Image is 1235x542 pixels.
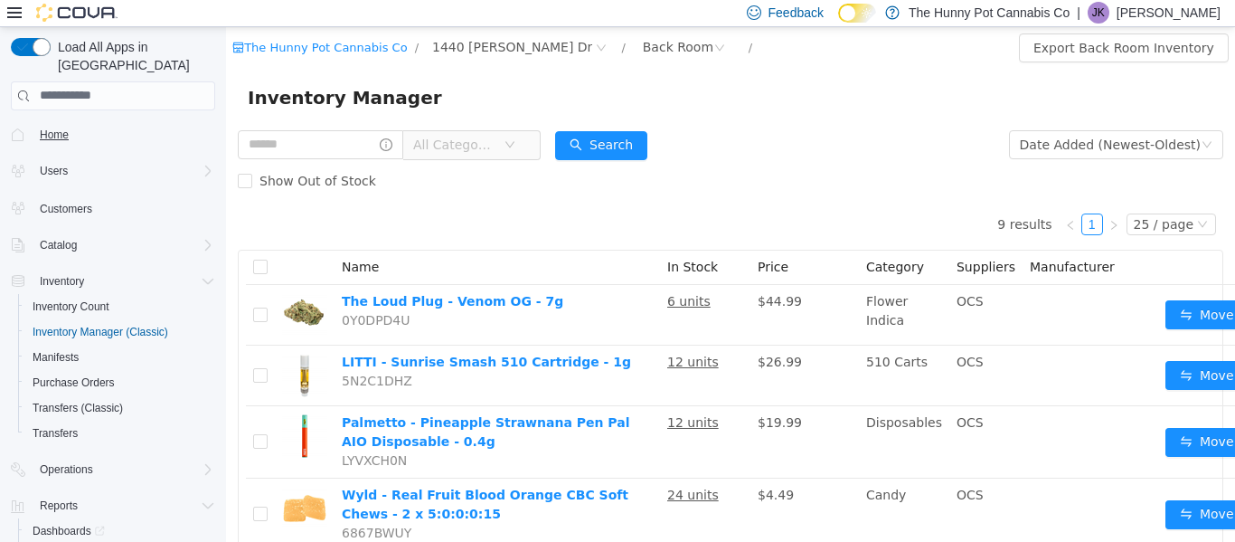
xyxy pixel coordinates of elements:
[25,296,215,318] span: Inventory Count
[4,457,222,482] button: Operations
[855,186,877,208] li: 1
[18,421,222,446] button: Transfers
[33,459,215,480] span: Operations
[731,461,758,475] span: OCS
[40,164,68,178] span: Users
[36,4,118,22] img: Cova
[25,321,215,343] span: Inventory Manager (Classic)
[116,233,153,247] span: Name
[877,186,899,208] li: Next Page
[40,499,78,513] span: Reports
[25,397,215,419] span: Transfers (Classic)
[939,334,1023,363] button: icon: swapMove
[838,23,839,24] span: Dark Mode
[1092,2,1105,24] span: JK
[26,147,157,161] span: Show Out of Stock
[25,372,122,394] a: Purchase Orders
[532,267,576,281] span: $44.99
[1117,2,1221,24] p: [PERSON_NAME]
[939,401,1023,430] button: icon: swapMove
[976,112,986,125] i: icon: down
[794,104,975,131] div: Date Added (Newest-Oldest)
[939,273,1023,302] button: icon: swapMove
[25,520,112,542] a: Dashboards
[18,370,222,395] button: Purchase Orders
[4,233,222,258] button: Catalog
[908,187,967,207] div: 25 / page
[33,495,215,517] span: Reports
[33,325,168,339] span: Inventory Manager (Classic)
[731,267,758,281] span: OCS
[731,388,758,403] span: OCS
[6,14,18,26] i: icon: shop
[441,461,493,475] u: 24 units
[441,267,485,281] u: 6 units
[33,123,215,146] span: Home
[329,104,421,133] button: icon: searchSearch
[278,112,289,125] i: icon: down
[25,423,85,444] a: Transfers
[1088,2,1109,24] div: James Keighan
[856,187,876,207] a: 1
[154,111,166,124] i: icon: info-circle
[771,186,825,208] li: 9 results
[18,319,222,345] button: Inventory Manager (Classic)
[33,401,123,415] span: Transfers (Classic)
[6,14,181,27] a: icon: shopThe Hunny Pot Cannabis Co
[116,328,405,342] a: LITTI - Sunrise Smash 510 Cartridge - 1g
[33,495,85,517] button: Reports
[206,10,366,30] span: 1440 Quinn Dr
[441,233,492,247] span: In Stock
[523,14,526,27] span: /
[882,193,893,204] i: icon: right
[633,258,723,319] td: Flower Indica
[834,186,855,208] li: Previous Page
[640,233,698,247] span: Category
[839,193,850,204] i: icon: left
[33,198,99,220] a: Customers
[395,14,399,27] span: /
[56,386,101,432] img: Palmetto - Pineapple Strawnana Pen Pal AIO Disposable - 0.4g hero shot
[33,459,100,480] button: Operations
[187,109,269,127] span: All Categories
[56,459,101,504] img: Wyld - Real Fruit Blood Orange CBC Soft Chews - 2 x 5:0:0:0:15 hero shot
[116,426,181,441] span: LYVXCH0N
[33,376,115,390] span: Purchase Orders
[25,347,215,368] span: Manifests
[25,347,86,368] a: Manifests
[25,520,215,542] span: Dashboards
[40,238,77,252] span: Catalog
[838,4,876,23] input: Dark Mode
[4,121,222,147] button: Home
[22,56,227,85] span: Inventory Manager
[116,388,403,422] a: Palmetto - Pineapple Strawnana Pen Pal AIO Disposable - 0.4g
[532,388,576,403] span: $19.99
[804,233,889,247] span: Manufacturer
[40,128,69,142] span: Home
[116,499,185,513] span: 6867BWUY
[633,379,723,452] td: Disposables
[25,423,215,444] span: Transfers
[4,493,222,518] button: Reports
[4,269,222,294] button: Inventory
[33,350,79,365] span: Manifests
[731,233,789,247] span: Suppliers
[33,160,75,182] button: Users
[33,300,109,314] span: Inventory Count
[40,462,93,477] span: Operations
[33,426,78,441] span: Transfers
[532,233,562,247] span: Price
[33,160,215,182] span: Users
[1077,2,1080,24] p: |
[33,196,215,219] span: Customers
[18,395,222,421] button: Transfers (Classic)
[25,372,215,394] span: Purchase Orders
[25,296,117,318] a: Inventory Count
[793,6,1003,35] button: Export Back Room Inventory
[25,397,130,419] a: Transfers (Classic)
[417,6,487,33] div: Back Room
[56,265,101,310] img: The Loud Plug - Venom OG - 7g hero shot
[33,234,84,256] button: Catalog
[51,38,215,74] span: Load All Apps in [GEOGRAPHIC_DATA]
[633,452,723,524] td: Candy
